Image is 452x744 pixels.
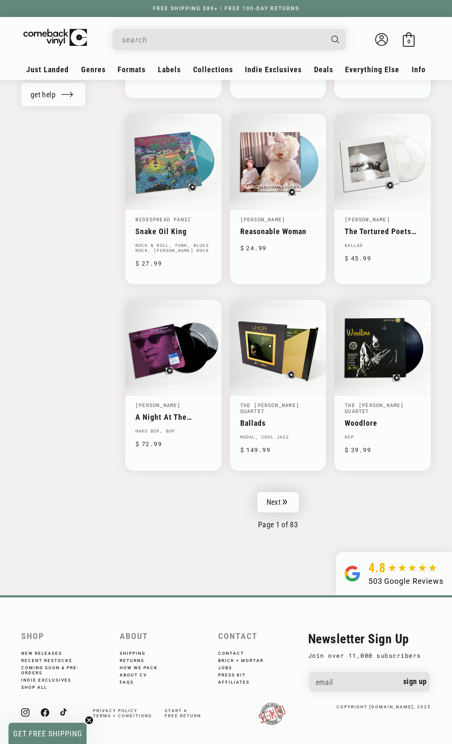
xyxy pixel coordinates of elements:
img: RSDPledgeSigned-updated.png [258,703,286,725]
img: Group.svg [345,560,360,587]
a: Shipping [120,651,157,656]
img: star5.svg [388,564,437,572]
span: Everything Else [345,65,399,74]
h2: Contact [218,631,308,641]
a: FREE SHIPPING $89+ | FREE 100-DAY RETURNS [144,6,308,11]
a: Returns [120,656,156,663]
a: Start afree return [165,708,201,718]
h2: Newsletter Sign Up [308,631,431,646]
div: GET FREE SHIPPINGClose teaser [8,723,87,744]
span: Info [412,65,426,74]
a: [PERSON_NAME] [135,402,181,408]
a: Terms + Conditions [93,713,152,718]
a: The [PERSON_NAME] Quartet [240,402,299,414]
nav: Pagination [125,492,431,529]
a: Reasonable Woman [240,227,316,236]
a: Recent Restocks [21,656,84,663]
span: Deals [314,65,333,74]
a: [PERSON_NAME] [345,216,390,223]
div: Search [112,29,346,50]
a: New Releases [21,651,73,656]
span: 4.8 [368,560,386,575]
a: About CV [120,670,158,678]
a: Privacy Policy [93,708,138,713]
a: Jobs [218,663,244,670]
a: Indie Exclusives [21,676,83,683]
small: copyright [DOMAIN_NAME], 2025 [337,704,431,709]
a: Contact [218,651,255,656]
a: Widespread Panic [135,216,191,223]
a: Brick + Mortar [218,656,275,663]
span: Indie Exclusives [245,65,302,74]
span: Genres [81,65,106,74]
button: Close teaser [85,716,93,724]
input: Email [309,672,430,693]
a: Affiliates [218,678,261,685]
p: Join over 11,000 subscribers [308,651,431,661]
span: Collections [193,65,233,74]
a: How We Pack [120,663,169,670]
h2: Shop [21,631,111,641]
span: Formats [118,65,146,74]
button: Sign up [400,672,430,692]
a: Shop All [21,683,59,690]
a: get help [21,83,85,106]
span: Start a free return [165,708,201,718]
a: Coming Soon & Pre-Orders [21,663,105,676]
a: Next [257,492,299,512]
input: When autocomplete results are available use up and down arrows to review and enter to select [122,31,323,48]
a: Woodlore [345,419,421,427]
a: 4.8 503 Google Reviews [336,552,452,595]
div: 503 Google Reviews [368,575,444,587]
a: The [PERSON_NAME] Quartet [345,402,404,414]
h2: About [120,631,210,641]
a: Ballads [240,419,316,427]
button: Search [324,29,347,50]
a: FAQs [120,678,145,685]
a: Snake Oil King [135,227,211,236]
a: [PERSON_NAME] [240,216,286,223]
span: 0 [407,38,410,45]
span: Just Landed [26,65,69,74]
span: GET FREE SHIPPING [13,729,82,738]
span: Labels [158,65,181,74]
a: Press Kit [218,670,257,678]
a: A Night At The Village Vanguard: The Complete Masters [135,413,211,422]
a: The Tortured Poets Department [345,227,421,236]
p: Page 1 of 83 [125,520,431,529]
